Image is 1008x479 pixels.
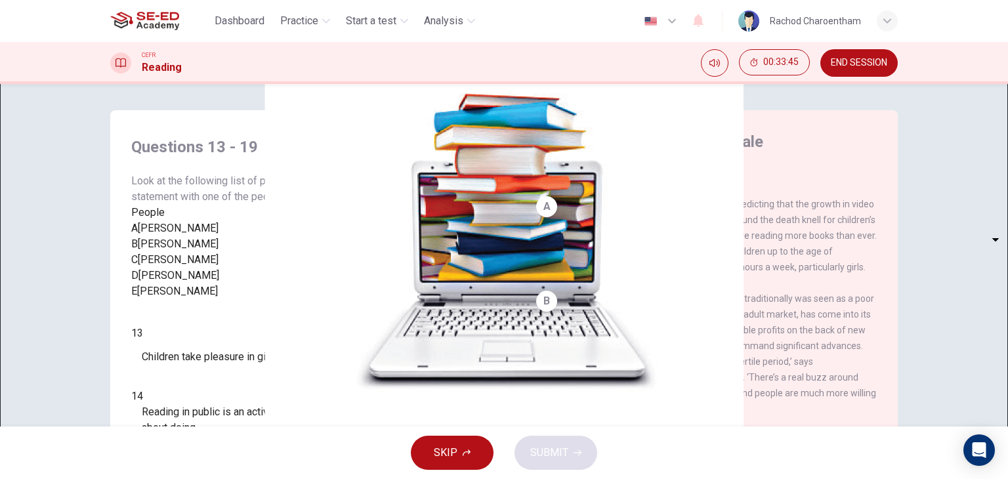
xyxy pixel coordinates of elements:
span: Start a test [346,13,396,29]
div: B [536,291,557,312]
img: SE-ED Academy logo [110,8,179,34]
img: en [642,16,659,26]
button: END SESSION [820,49,898,77]
span: Dashboard [215,13,264,29]
button: SKIP [411,436,493,470]
a: SE-ED Academy logo [110,8,209,34]
h1: Reading [142,60,182,75]
span: Analysis [424,13,463,29]
div: Hide [739,49,810,77]
span: CEFR [142,51,156,60]
span: END SESSION [831,58,887,68]
span: 00:33:45 [763,57,799,68]
button: Practice [275,9,335,33]
button: Dashboard [209,9,270,33]
div: Mute [701,49,728,77]
span: Practice [280,13,318,29]
div: Open Intercom Messenger [963,434,995,466]
div: Rachod Charoentham [770,13,861,29]
img: Profile picture [738,10,759,31]
span: SKIP [434,444,457,462]
div: A [536,196,557,217]
button: Start a test [341,9,413,33]
button: 00:33:45 [739,49,810,75]
button: Analysis [419,9,480,33]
